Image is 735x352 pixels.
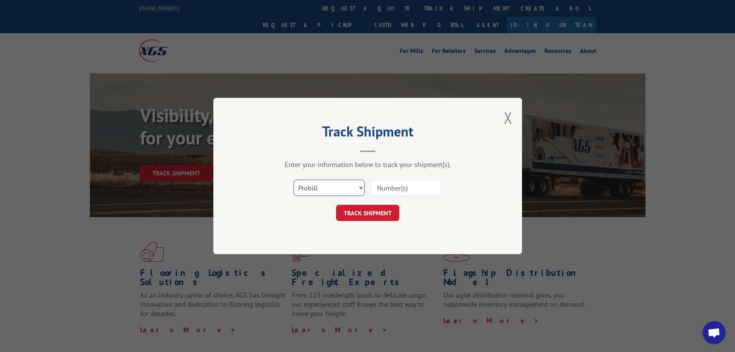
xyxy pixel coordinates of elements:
div: Enter your information below to track your shipment(s). [252,160,483,169]
input: Number(s) [370,180,441,196]
h2: Track Shipment [252,126,483,141]
div: Open chat [703,321,726,344]
button: Close modal [504,107,512,128]
button: TRACK SHIPMENT [336,205,399,221]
